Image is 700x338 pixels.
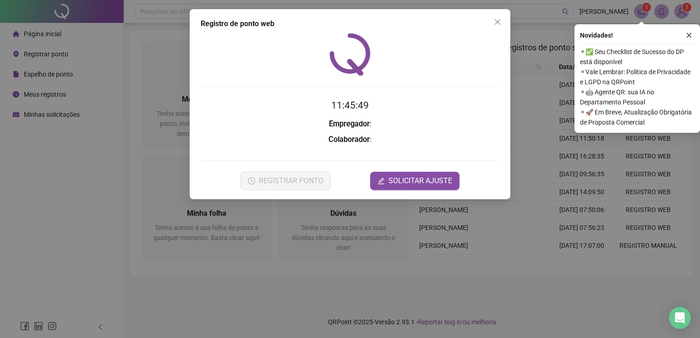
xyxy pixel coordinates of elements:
span: ⚬ ✅ Seu Checklist de Sucesso do DP está disponível [580,47,695,67]
h3: : [201,134,499,146]
img: QRPoint [329,33,371,76]
span: SOLICITAR AJUSTE [388,175,452,186]
time: 11:45:49 [331,100,369,111]
strong: Empregador [329,120,370,128]
span: close [494,18,501,26]
span: ⚬ Vale Lembrar: Política de Privacidade e LGPD na QRPoint [580,67,695,87]
button: editSOLICITAR AJUSTE [370,172,459,190]
h3: : [201,118,499,130]
button: REGISTRAR PONTO [241,172,331,190]
span: ⚬ 🚀 Em Breve, Atualização Obrigatória de Proposta Comercial [580,107,695,127]
div: Open Intercom Messenger [669,307,691,329]
span: edit [377,177,385,185]
button: Close [490,15,505,29]
span: ⚬ 🤖 Agente QR: sua IA no Departamento Pessoal [580,87,695,107]
span: Novidades ! [580,30,613,40]
div: Registro de ponto web [201,18,499,29]
span: close [686,32,692,38]
strong: Colaborador [328,135,370,144]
